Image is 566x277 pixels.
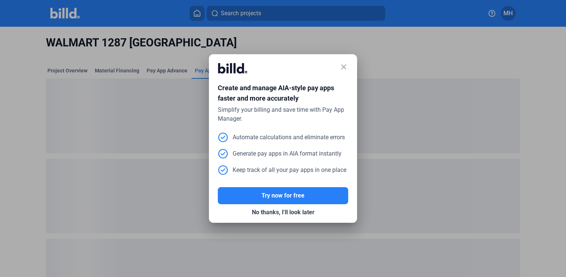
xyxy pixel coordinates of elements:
[218,165,346,175] div: Keep track of all your pay apps in one place
[218,83,348,105] div: Create and manage AIA-style pay apps faster and more accurately
[218,204,348,221] button: No thanks, I'll look later
[218,187,348,204] button: Try now for free
[218,132,345,143] div: Automate calculations and eliminate errors
[218,105,348,123] div: Simplify your billing and save time with Pay App Manager.
[339,62,348,71] mat-icon: close
[218,149,342,159] div: Generate pay apps in AIA format instantly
